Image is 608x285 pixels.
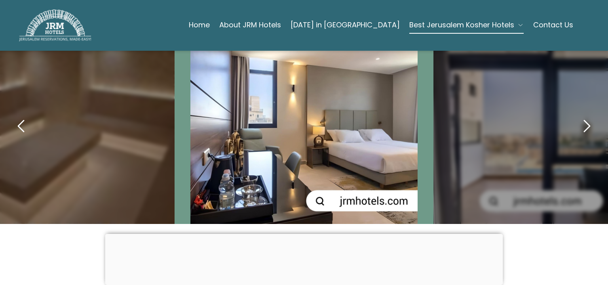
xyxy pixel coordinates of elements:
[409,17,524,33] button: Best Jerusalem Kosher Hotels
[291,17,400,33] a: [DATE] in [GEOGRAPHIC_DATA]
[189,17,210,33] a: Home
[533,17,573,33] a: Contact Us
[219,17,281,33] a: About JRM Hotels
[105,234,503,283] iframe: Advertisement
[409,19,514,31] span: Best Jerusalem Kosher Hotels
[19,10,91,41] img: JRM Hotels
[8,113,35,140] button: previous
[573,113,600,140] button: next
